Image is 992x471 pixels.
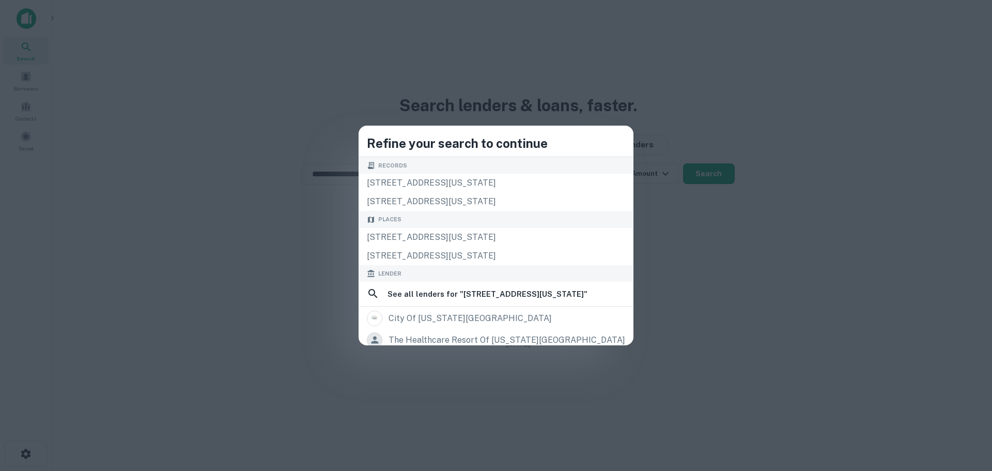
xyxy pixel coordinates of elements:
[359,329,633,351] a: the healthcare resort of [US_STATE][GEOGRAPHIC_DATA]
[359,228,633,247] div: [STREET_ADDRESS][US_STATE]
[359,192,633,211] div: [STREET_ADDRESS][US_STATE]
[378,161,407,170] span: Records
[388,288,587,300] h6: See all lenders for " [STREET_ADDRESS][US_STATE] "
[378,215,401,224] span: Places
[389,332,625,348] div: the healthcare resort of [US_STATE][GEOGRAPHIC_DATA]
[359,308,633,329] a: city of [US_STATE][GEOGRAPHIC_DATA]
[359,174,633,192] div: [STREET_ADDRESS][US_STATE]
[940,388,992,438] iframe: Chat Widget
[359,247,633,265] div: [STREET_ADDRESS][US_STATE]
[389,311,552,326] div: city of [US_STATE][GEOGRAPHIC_DATA]
[378,269,401,278] span: Lender
[367,134,625,153] h4: Refine your search to continue
[367,311,382,326] img: picture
